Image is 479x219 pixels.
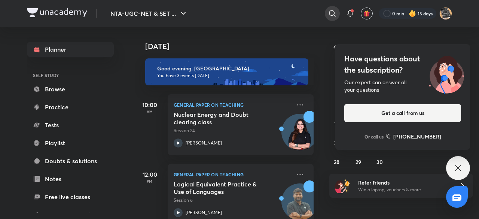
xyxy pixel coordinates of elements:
[344,53,461,76] h4: Have questions about the subscription?
[393,133,441,140] h6: [PHONE_NUMBER]
[135,100,165,109] h5: 10:00
[174,100,291,109] p: General Paper on Teaching
[27,69,114,82] h6: SELF STUDY
[409,10,416,17] img: streak
[389,42,414,52] span: [DATE]
[145,58,308,85] img: evening
[186,140,222,146] p: [PERSON_NAME]
[106,6,192,21] button: NTA-UGC-NET & SET ...
[135,170,165,179] h5: 12:00
[27,189,114,204] a: Free live classes
[331,136,343,148] button: September 21, 2025
[135,109,165,114] p: AM
[386,133,441,140] a: [PHONE_NUMBER]
[174,197,291,204] p: Session 6
[335,178,350,193] img: referral
[344,104,461,122] button: Get a call from us
[27,118,114,133] a: Tests
[27,8,87,17] img: Company Logo
[174,170,291,179] p: General Paper on Teaching
[27,42,114,57] a: Planner
[352,156,364,168] button: September 29, 2025
[356,158,361,165] abbr: September 29, 2025
[157,73,302,79] p: You have 3 events [DATE]
[374,156,386,168] button: September 30, 2025
[174,180,267,195] h5: Logical Equivalent Practice & Use of Languages
[27,100,114,115] a: Practice
[186,209,222,216] p: [PERSON_NAME]
[358,179,450,186] h6: Refer friends
[331,117,343,129] button: September 14, 2025
[361,7,373,19] button: avatar
[334,119,339,127] abbr: September 14, 2025
[363,10,370,17] img: avatar
[358,186,450,193] p: Win a laptop, vouchers & more
[376,158,383,165] abbr: September 30, 2025
[145,42,321,51] h4: [DATE]
[334,139,339,146] abbr: September 21, 2025
[157,65,302,72] h6: Good evening, [GEOGRAPHIC_DATA]
[331,97,343,109] button: September 7, 2025
[135,179,165,183] p: PM
[331,156,343,168] button: September 28, 2025
[344,79,461,94] div: Our expert can answer all your questions
[364,133,384,140] p: Or call us
[174,127,291,134] p: Session 24
[27,136,114,150] a: Playlist
[334,158,339,165] abbr: September 28, 2025
[27,153,114,168] a: Doubts & solutions
[423,53,470,94] img: ttu_illustration_new.svg
[27,82,114,97] a: Browse
[282,118,318,154] img: Avatar
[27,8,87,19] a: Company Logo
[439,7,452,20] img: Pankaj Dagar
[27,171,114,186] a: Notes
[174,111,267,126] h5: Nuclear Energy and Doubt clearing class
[340,42,463,52] button: [DATE]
